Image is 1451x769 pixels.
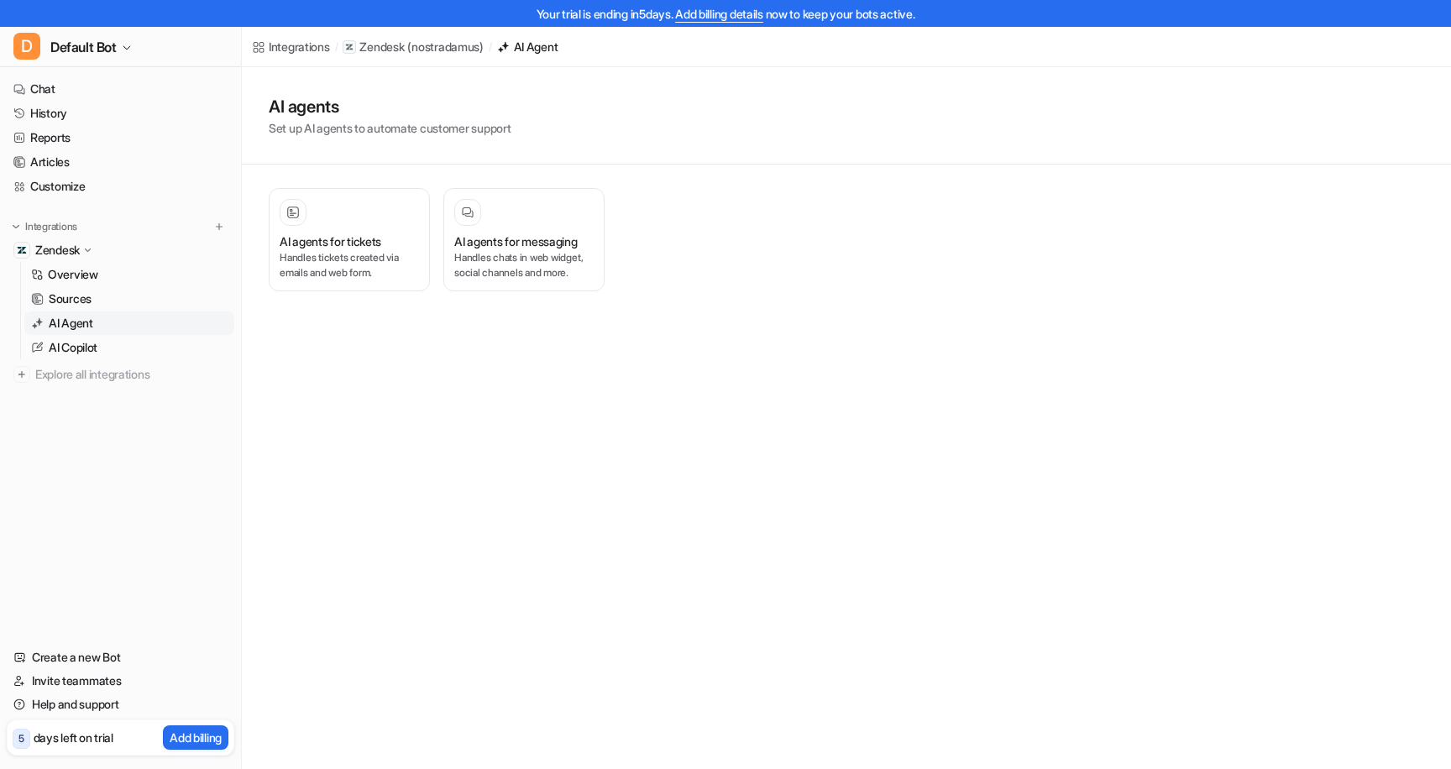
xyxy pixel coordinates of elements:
p: Zendesk [359,39,404,55]
h1: AI agents [269,94,511,119]
button: AI agents for messagingHandles chats in web widget, social channels and more. [443,188,605,291]
a: Integrations [252,38,330,55]
button: Integrations [7,218,82,235]
div: AI Agent [514,38,558,55]
a: Invite teammates [7,669,234,693]
a: AI Agent [24,311,234,335]
a: Explore all integrations [7,363,234,386]
a: History [7,102,234,125]
img: Zendesk [17,245,27,255]
a: Articles [7,150,234,174]
p: days left on trial [34,729,113,746]
span: Explore all integrations [35,361,228,388]
a: AI Copilot [24,336,234,359]
p: Integrations [25,220,77,233]
p: Overview [48,266,98,283]
span: / [335,39,338,55]
a: Help and support [7,693,234,716]
a: Reports [7,126,234,149]
p: 5 [18,731,24,746]
p: ( nostradamus ) [407,39,483,55]
h3: AI agents for tickets [280,233,381,250]
img: menu_add.svg [213,221,225,233]
p: AI Agent [49,315,93,332]
img: expand menu [10,221,22,233]
a: Zendesk(nostradamus) [343,39,483,55]
a: Chat [7,77,234,101]
a: Overview [24,263,234,286]
span: / [489,39,492,55]
span: D [13,33,40,60]
p: Handles tickets created via emails and web form. [280,250,419,280]
a: Create a new Bot [7,646,234,669]
p: Add billing [170,729,222,746]
p: Sources [49,290,92,307]
p: AI Copilot [49,339,97,356]
div: Integrations [269,38,330,55]
img: explore all integrations [13,366,30,383]
a: AI Agent [497,38,558,55]
a: Sources [24,287,234,311]
h3: AI agents for messaging [454,233,578,250]
p: Set up AI agents to automate customer support [269,119,511,137]
p: Handles chats in web widget, social channels and more. [454,250,594,280]
button: Add billing [163,725,228,750]
a: Add billing details [675,7,763,21]
span: Default Bot [50,35,117,59]
button: AI agents for ticketsHandles tickets created via emails and web form. [269,188,430,291]
p: Zendesk [35,242,80,259]
a: Customize [7,175,234,198]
